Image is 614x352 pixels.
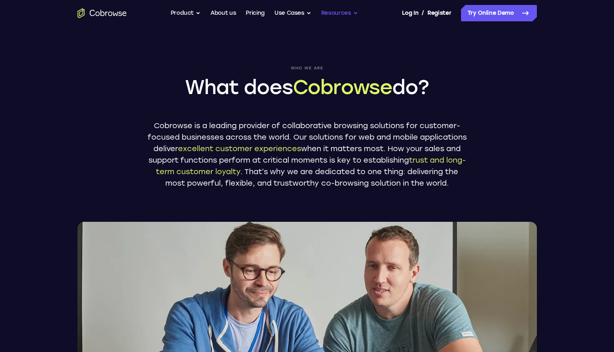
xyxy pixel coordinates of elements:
[293,75,392,99] span: Cobrowse
[422,8,424,18] span: /
[171,5,201,21] button: Product
[402,5,418,21] a: Log In
[78,8,127,18] a: Go to the home page
[210,5,236,21] a: About us
[178,144,301,153] span: excellent customer experiences
[147,74,467,100] h1: What does do?
[246,5,265,21] a: Pricing
[461,5,537,21] a: Try Online Demo
[147,120,467,189] p: Cobrowse is a leading provider of collaborative browsing solutions for customer-focused businesse...
[147,66,467,71] span: Who we are
[427,5,451,21] a: Register
[274,5,311,21] button: Use Cases
[321,5,358,21] button: Resources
